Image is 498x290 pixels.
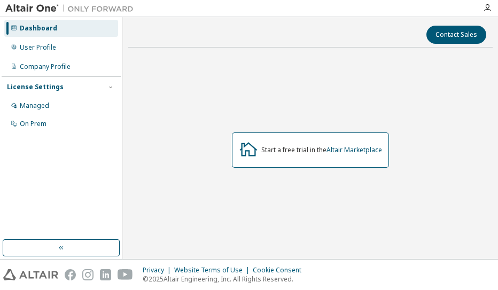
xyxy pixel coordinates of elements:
img: youtube.svg [118,269,133,280]
div: Start a free trial in the [261,146,382,154]
div: User Profile [20,43,56,52]
img: Altair One [5,3,139,14]
div: Managed [20,101,49,110]
div: Privacy [143,266,174,275]
div: License Settings [7,83,64,91]
img: facebook.svg [65,269,76,280]
img: altair_logo.svg [3,269,58,280]
a: Altair Marketplace [326,145,382,154]
div: Website Terms of Use [174,266,253,275]
div: Cookie Consent [253,266,308,275]
p: © 2025 Altair Engineering, Inc. All Rights Reserved. [143,275,308,284]
img: instagram.svg [82,269,94,280]
div: On Prem [20,120,46,128]
div: Company Profile [20,62,71,71]
img: linkedin.svg [100,269,111,280]
button: Contact Sales [426,26,486,44]
div: Dashboard [20,24,57,33]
